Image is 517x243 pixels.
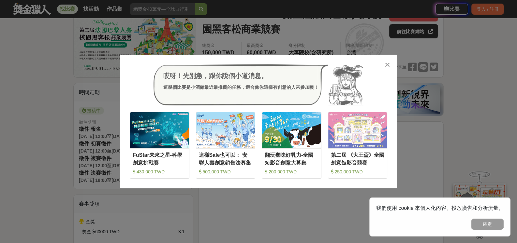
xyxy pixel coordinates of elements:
[196,112,256,179] a: Cover Image這樣Sale也可以： 安聯人壽創意銷售法募集 500,000 TWD
[331,169,385,175] div: 250,000 TWD
[328,64,363,105] img: Avatar
[163,71,318,81] div: 哎呀！先別急，跟你說個小道消息。
[130,112,189,148] img: Cover Image
[130,112,189,179] a: Cover ImageFuStar未來之星-科學創意挑戰賽 430,000 TWD
[265,151,318,166] div: 翻玩臺味好乳力-全國短影音創意大募集
[133,169,186,175] div: 430,000 TWD
[376,205,504,211] span: 我們使用 cookie 來個人化內容、投放廣告和分析流量。
[262,112,321,148] img: Cover Image
[133,151,186,166] div: FuStar未來之星-科學創意挑戰賽
[331,151,385,166] div: 第二屆 《大王盃》全國創意短影音競賽
[328,112,387,148] img: Cover Image
[262,112,321,179] a: Cover Image翻玩臺味好乳力-全國短影音創意大募集 200,000 TWD
[199,169,253,175] div: 500,000 TWD
[265,169,318,175] div: 200,000 TWD
[328,112,388,179] a: Cover Image第二屆 《大王盃》全國創意短影音競賽 250,000 TWD
[199,151,253,166] div: 這樣Sale也可以： 安聯人壽創意銷售法募集
[163,84,318,91] div: 這幾個比賽是小酒館最近最推薦的任務，適合像你這樣有創意的人來參加噢！
[471,219,504,230] button: 確定
[196,112,255,148] img: Cover Image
